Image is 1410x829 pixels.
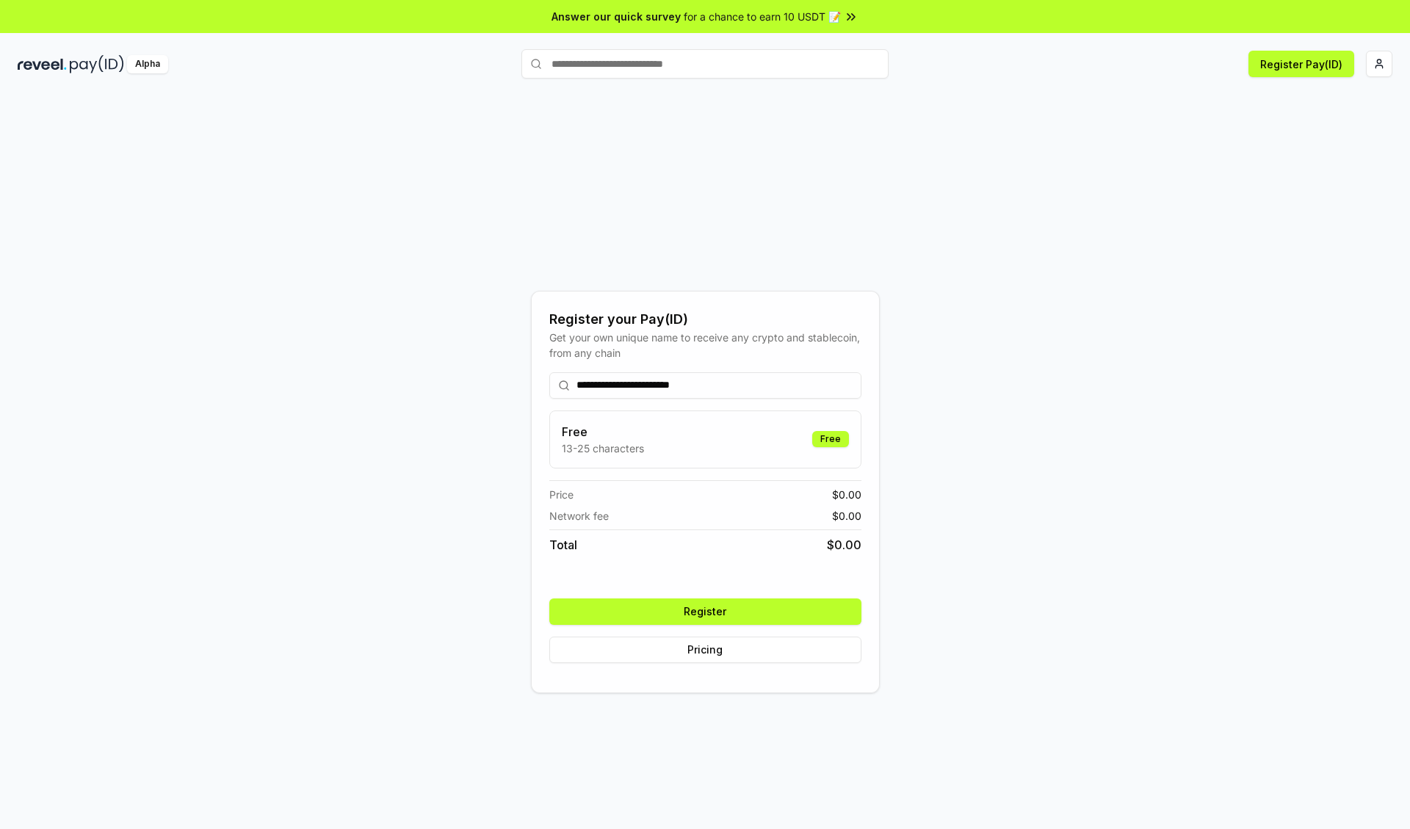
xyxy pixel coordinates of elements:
[549,637,861,663] button: Pricing
[549,536,577,554] span: Total
[549,309,861,330] div: Register your Pay(ID)
[832,508,861,524] span: $ 0.00
[127,55,168,73] div: Alpha
[549,487,574,502] span: Price
[812,431,849,447] div: Free
[549,598,861,625] button: Register
[832,487,861,502] span: $ 0.00
[827,536,861,554] span: $ 0.00
[684,9,841,24] span: for a chance to earn 10 USDT 📝
[562,423,644,441] h3: Free
[552,9,681,24] span: Answer our quick survey
[70,55,124,73] img: pay_id
[1248,51,1354,77] button: Register Pay(ID)
[549,330,861,361] div: Get your own unique name to receive any crypto and stablecoin, from any chain
[549,508,609,524] span: Network fee
[562,441,644,456] p: 13-25 characters
[18,55,67,73] img: reveel_dark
